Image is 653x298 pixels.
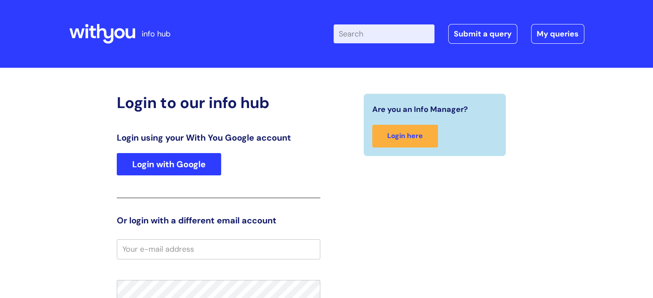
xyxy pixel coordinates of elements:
[372,102,468,116] span: Are you an Info Manager?
[142,27,170,41] p: info hub
[117,215,320,226] h3: Or login with a different email account
[448,24,517,44] a: Submit a query
[117,239,320,259] input: Your e-mail address
[117,93,320,112] h2: Login to our info hub
[117,132,320,143] h3: Login using your With You Google account
[117,153,221,175] a: Login with Google
[531,24,584,44] a: My queries
[372,125,438,147] a: Login here
[334,24,434,43] input: Search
